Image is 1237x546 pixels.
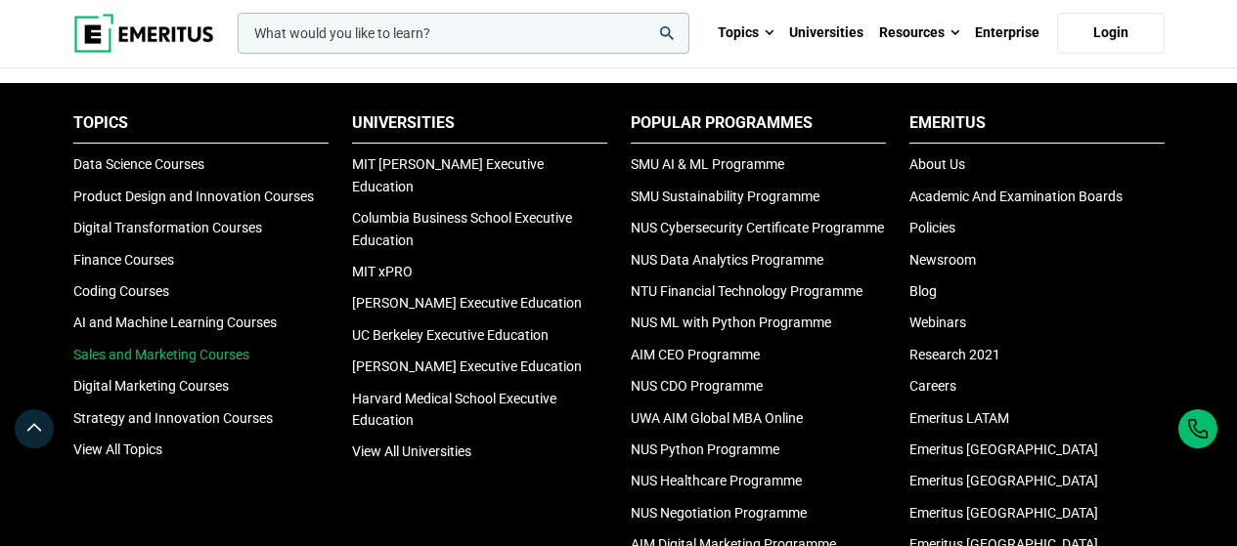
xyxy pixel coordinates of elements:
a: NUS Python Programme [631,441,779,457]
a: AI and Machine Learning Courses [73,315,277,330]
a: Columbia Business School Executive Education [352,210,572,247]
a: Digital Transformation Courses [73,220,262,235]
a: [PERSON_NAME] Executive Education [352,295,582,311]
a: NUS ML with Python Programme [631,315,831,330]
a: Login [1057,13,1165,54]
a: Policies [909,220,955,235]
a: Blog [909,283,937,299]
a: Academic And Examination Boards [909,189,1123,204]
a: Research 2021 [909,347,1000,362]
a: NTU Financial Technology Programme [631,283,862,299]
a: Sales and Marketing Courses [73,347,249,362]
a: Strategy and Innovation Courses [73,410,273,426]
a: Product Design and Innovation Courses [73,189,314,204]
a: NUS Negotiation Programme [631,505,807,521]
a: Careers [909,378,956,394]
a: MIT xPRO [352,264,413,279]
a: NUS Data Analytics Programme [631,252,823,268]
a: Emeritus [GEOGRAPHIC_DATA] [909,505,1098,521]
a: Finance Courses [73,252,174,268]
a: Digital Marketing Courses [73,378,229,394]
a: About Us [909,156,965,172]
a: View All Universities [352,443,471,459]
a: AIM CEO Programme [631,347,760,362]
a: SMU Sustainability Programme [631,189,819,204]
a: View All Topics [73,441,162,457]
a: Data Science Courses [73,156,204,172]
a: Coding Courses [73,283,169,299]
a: NUS CDO Programme [631,378,763,394]
a: MIT [PERSON_NAME] Executive Education [352,156,544,193]
a: UWA AIM Global MBA Online [631,410,803,426]
a: Emeritus LATAM [909,410,1009,426]
a: [PERSON_NAME] Executive Education [352,358,582,374]
a: Webinars [909,315,966,330]
a: Emeritus [GEOGRAPHIC_DATA] [909,441,1098,457]
input: woocommerce-product-search-field-0 [238,13,689,54]
a: Newsroom [909,252,976,268]
a: NUS Healthcare Programme [631,473,802,488]
a: Emeritus [GEOGRAPHIC_DATA] [909,473,1098,488]
a: UC Berkeley Executive Education [352,327,549,343]
a: SMU AI & ML Programme [631,156,784,172]
a: Harvard Medical School Executive Education [352,391,556,428]
a: NUS Cybersecurity Certificate Programme [631,220,884,235]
